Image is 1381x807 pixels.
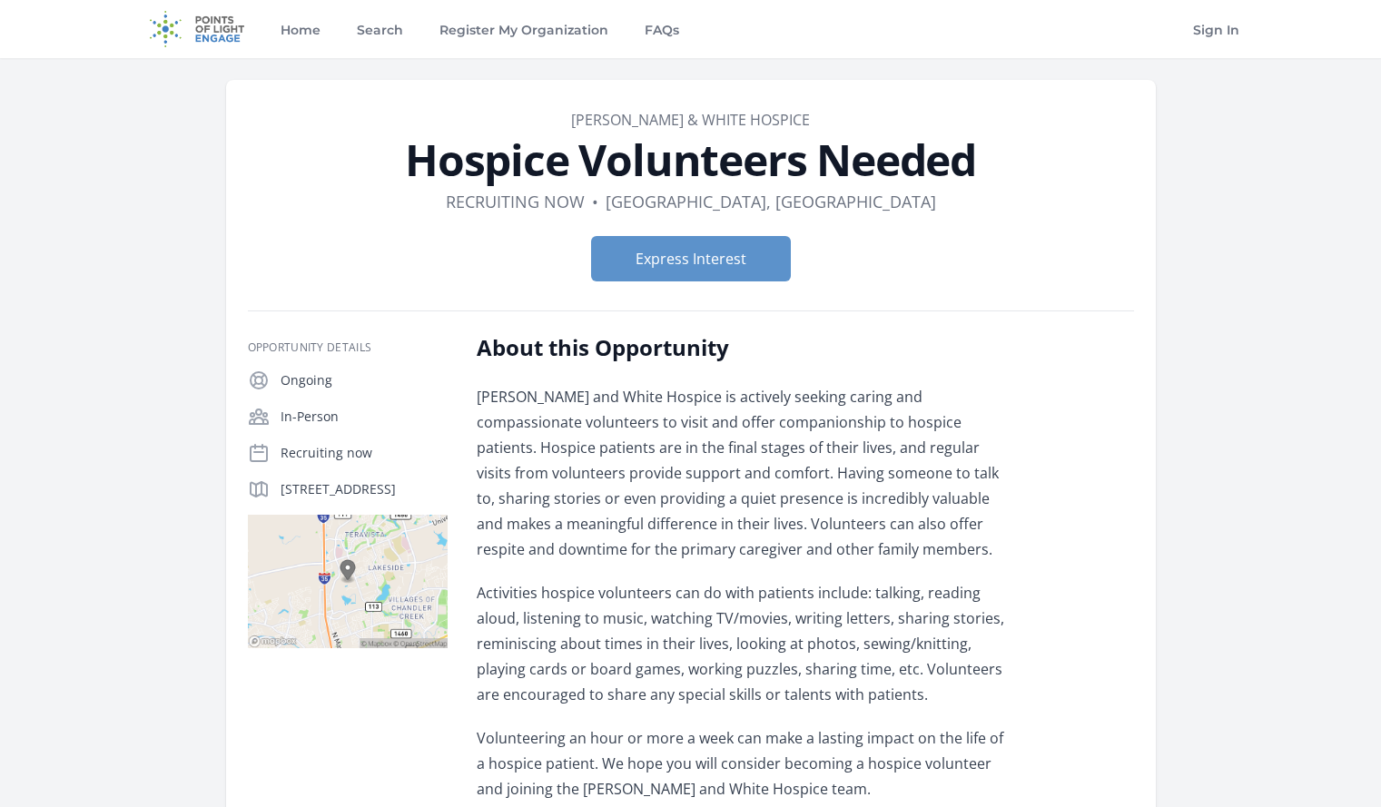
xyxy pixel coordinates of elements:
[281,480,448,498] p: [STREET_ADDRESS]
[281,408,448,426] p: In-Person
[248,515,448,648] img: Map
[446,189,585,214] dd: Recruiting now
[248,138,1134,182] h1: Hospice Volunteers Needed
[477,384,1008,562] p: [PERSON_NAME] and White Hospice is actively seeking caring and compassionate volunteers to visit ...
[281,371,448,389] p: Ongoing
[606,189,936,214] dd: [GEOGRAPHIC_DATA], [GEOGRAPHIC_DATA]
[591,236,791,281] button: Express Interest
[248,340,448,355] h3: Opportunity Details
[281,444,448,462] p: Recruiting now
[477,333,1008,362] h2: About this Opportunity
[571,110,810,130] a: [PERSON_NAME] & White Hospice
[477,725,1008,802] p: Volunteering an hour or more a week can make a lasting impact on the life of a hospice patient. W...
[477,580,1008,707] p: Activities hospice volunteers can do with patients include: talking, reading aloud, listening to ...
[592,189,598,214] div: •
